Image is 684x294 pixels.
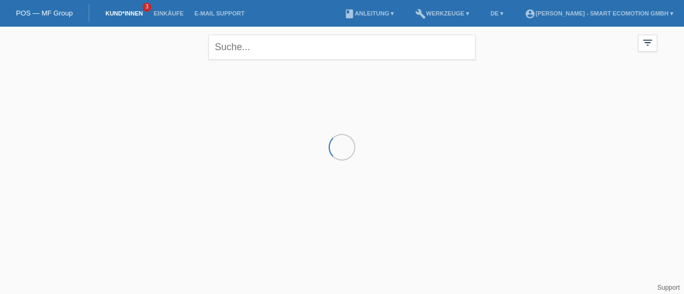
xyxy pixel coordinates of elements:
a: DE ▾ [485,10,509,17]
a: E-Mail Support [189,10,250,17]
i: build [415,9,426,19]
a: buildWerkzeuge ▾ [410,10,475,17]
a: Einkäufe [148,10,189,17]
i: book [344,9,355,19]
a: bookAnleitung ▾ [339,10,399,17]
input: Suche... [208,35,476,60]
i: filter_list [642,37,654,49]
a: POS — MF Group [16,9,73,17]
a: account_circle[PERSON_NAME] - Smart Ecomotion GmbH ▾ [519,10,679,17]
a: Support [657,284,680,291]
i: account_circle [525,9,535,19]
span: 3 [143,3,151,12]
a: Kund*innen [100,10,148,17]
